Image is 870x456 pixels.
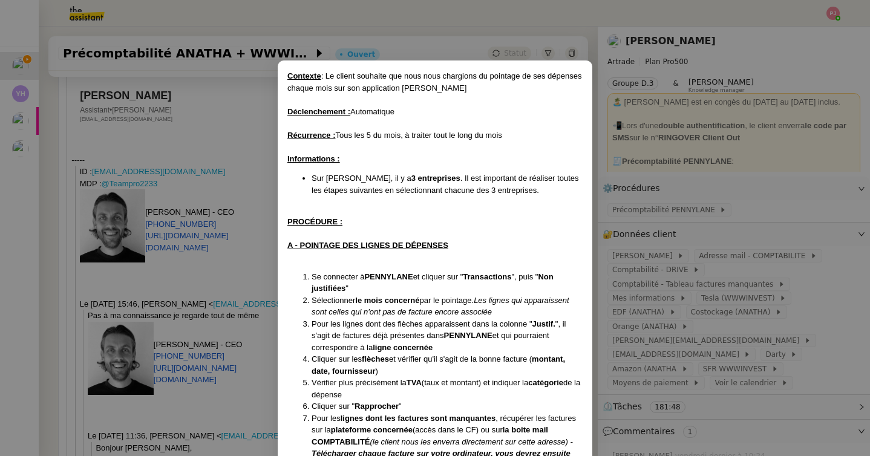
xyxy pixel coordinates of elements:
[444,331,492,340] strong: PENNYLANE
[287,154,340,163] u: Informations :
[312,377,583,400] li: Vérifier plus précisément la (taux et montant) et indiquer la de la dépense
[287,106,583,118] div: Automatique
[312,296,569,317] em: Les lignes qui apparaissent sont celles qui n'ont pas de facture encore associée
[312,400,583,412] li: Cliquer sur " "
[532,319,555,328] strong: Justif.
[287,107,350,116] u: Déclenchement :
[355,402,399,411] strong: Rapprocher
[528,378,563,387] strong: catégorie
[312,353,583,377] li: Cliquer sur les et vérifier qu'il s'agit de la bonne facture ( )
[312,425,548,446] strong: la boite mail COMPTABILITÉ
[287,241,448,250] u: A - POINTAGE DES LIGNES DE DÉPENSES
[312,271,583,295] li: Se connecter à et cliquer sur " ", puis " "
[312,354,565,376] strong: montant, date, fournisseur
[463,272,511,281] strong: Transactions
[312,295,583,318] li: Sélectionner par le pointage.
[331,425,413,434] strong: plateforme concernée
[287,70,583,94] div: : Le client souhaite que nous nous chargions du pointage de ses dépenses chaque mois sur son appl...
[312,172,583,196] li: Sur [PERSON_NAME], il y a . Il est important de réaliser toutes les étapes suivantes en sélection...
[312,272,554,293] strong: Non justifiées
[287,71,321,80] u: Contexte
[287,217,342,226] u: PROCÉDURE :
[407,378,422,387] strong: TVA
[287,129,583,142] div: Tous les 5 du mois, à traiter tout le long du mois
[312,318,583,354] li: Pour les lignes dont des flèches apparaissent dans la colonne " ", il s'agit de factures déjà pré...
[362,354,389,363] strong: flèches
[341,414,496,423] strong: lignes dont les factures sont manquantes
[287,131,335,140] u: Récurrence :
[373,343,433,352] strong: ligne concernée
[370,437,573,446] em: (le client nous les enverra directement sur cette adresse) -
[364,272,413,281] strong: PENNYLANE
[355,296,419,305] strong: le mois concerné
[411,174,460,183] strong: 3 entreprises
